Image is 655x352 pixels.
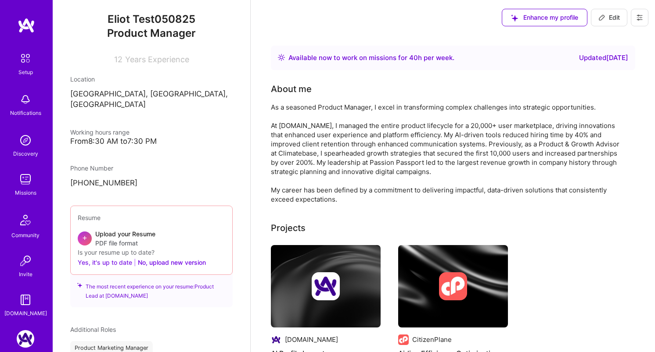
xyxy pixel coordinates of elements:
[312,272,340,300] img: Company logo
[278,54,285,61] img: Availability
[78,214,101,221] span: Resume
[95,238,155,248] span: PDF file format
[511,13,578,22] span: Enhance my profile
[17,132,34,149] img: discovery
[70,164,113,172] span: Phone Number
[70,326,116,333] span: Additional Roles
[412,335,452,344] div: CitizenPlane
[19,270,32,279] div: Invite
[17,252,34,270] img: Invite
[398,334,409,345] img: Company logo
[82,233,87,242] span: +
[502,9,587,26] button: Enhance my profile
[70,178,233,188] p: [PHONE_NUMBER]
[579,53,628,63] div: Updated [DATE]
[70,13,233,26] span: Eliot Test050825
[134,258,136,267] span: |
[598,13,620,22] span: Edit
[288,53,454,63] div: Available now to work on missions for h per week .
[4,309,47,318] div: [DOMAIN_NAME]
[18,18,35,33] img: logo
[70,137,233,146] div: From 8:30 AM to 7:30 PM
[285,335,338,344] div: [DOMAIN_NAME]
[138,257,206,267] button: No, upload new version
[17,330,34,348] img: A.Team: Google Calendar Integration Testing
[271,103,622,204] div: As a seasoned Product Manager, I excel in transforming complex challenges into strategic opportun...
[409,53,418,62] span: 40
[107,27,196,39] span: Product Manager
[70,128,130,136] span: Working hours range
[70,270,233,307] div: The most recent experience on your resume: Product Lead at [DOMAIN_NAME]
[271,82,312,96] div: About me
[15,188,36,197] div: Missions
[398,245,508,327] img: cover
[439,272,467,300] img: Company logo
[591,9,627,26] button: Edit
[271,334,281,345] img: Company logo
[10,108,41,117] div: Notifications
[78,229,225,248] div: +Upload your ResumePDF file format
[18,68,33,77] div: Setup
[70,75,233,84] div: Location
[114,55,122,64] span: 12
[78,248,225,257] div: Is your resume up to date?
[15,210,36,231] img: Community
[95,229,155,248] div: Upload your Resume
[511,14,518,21] i: icon SuggestedTeams
[271,245,381,327] img: cover
[16,49,35,68] img: setup
[77,282,82,288] i: icon SuggestedTeams
[271,221,306,235] div: Projects
[14,330,36,348] a: A.Team: Google Calendar Integration Testing
[125,55,189,64] span: Years Experience
[70,89,233,110] p: [GEOGRAPHIC_DATA], [GEOGRAPHIC_DATA], [GEOGRAPHIC_DATA]
[17,291,34,309] img: guide book
[17,171,34,188] img: teamwork
[13,149,38,158] div: Discovery
[17,91,34,108] img: bell
[78,257,132,267] button: Yes, it's up to date
[11,231,40,240] div: Community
